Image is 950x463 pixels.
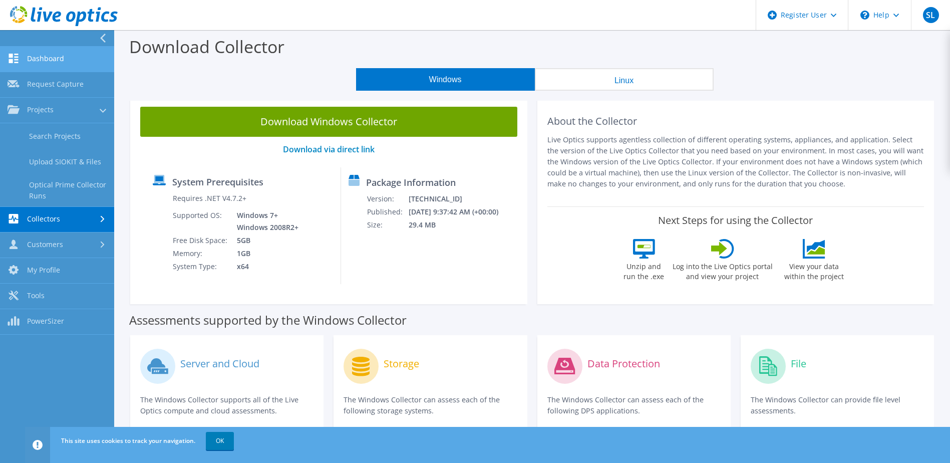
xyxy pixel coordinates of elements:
td: Supported OS: [172,209,229,234]
label: Data Protection [587,359,660,369]
p: Live Optics supports agentless collection of different operating systems, appliances, and applica... [547,134,924,189]
label: Log into the Live Optics portal and view your project [672,259,773,282]
td: 1GB [229,247,300,260]
td: Published: [367,205,408,218]
td: Memory: [172,247,229,260]
label: Assessments supported by the Windows Collector [129,315,407,325]
svg: \n [860,11,869,20]
label: Package Information [366,177,456,187]
span: SL [923,7,939,23]
a: Download via direct link [283,144,375,155]
label: File [791,359,806,369]
label: Requires .NET V4.7.2+ [173,193,246,203]
td: x64 [229,260,300,273]
p: The Windows Collector can provide file level assessments. [751,394,924,416]
td: [DATE] 9:37:42 AM (+00:00) [408,205,512,218]
td: Size: [367,218,408,232]
label: Storage [384,359,419,369]
td: 5GB [229,234,300,247]
td: [TECHNICAL_ID] [408,192,512,205]
p: The Windows Collector can assess each of the following DPS applications. [547,394,721,416]
td: System Type: [172,260,229,273]
span: This site uses cookies to track your navigation. [61,436,195,445]
p: The Windows Collector can assess each of the following storage systems. [344,394,517,416]
label: System Prerequisites [172,177,263,187]
label: View your data within the project [778,259,850,282]
td: 29.4 MB [408,218,512,232]
button: Windows [356,68,535,91]
h2: About the Collector [547,115,924,127]
p: The Windows Collector supports all of the Live Optics compute and cloud assessments. [140,394,313,416]
label: Server and Cloud [180,359,259,369]
td: Version: [367,192,408,205]
a: OK [206,432,234,450]
label: Download Collector [129,35,284,58]
label: Unzip and run the .exe [621,259,667,282]
button: Linux [535,68,714,91]
label: Next Steps for using the Collector [658,214,813,226]
td: Windows 7+ Windows 2008R2+ [229,209,300,234]
td: Free Disk Space: [172,234,229,247]
a: Download Windows Collector [140,107,517,137]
